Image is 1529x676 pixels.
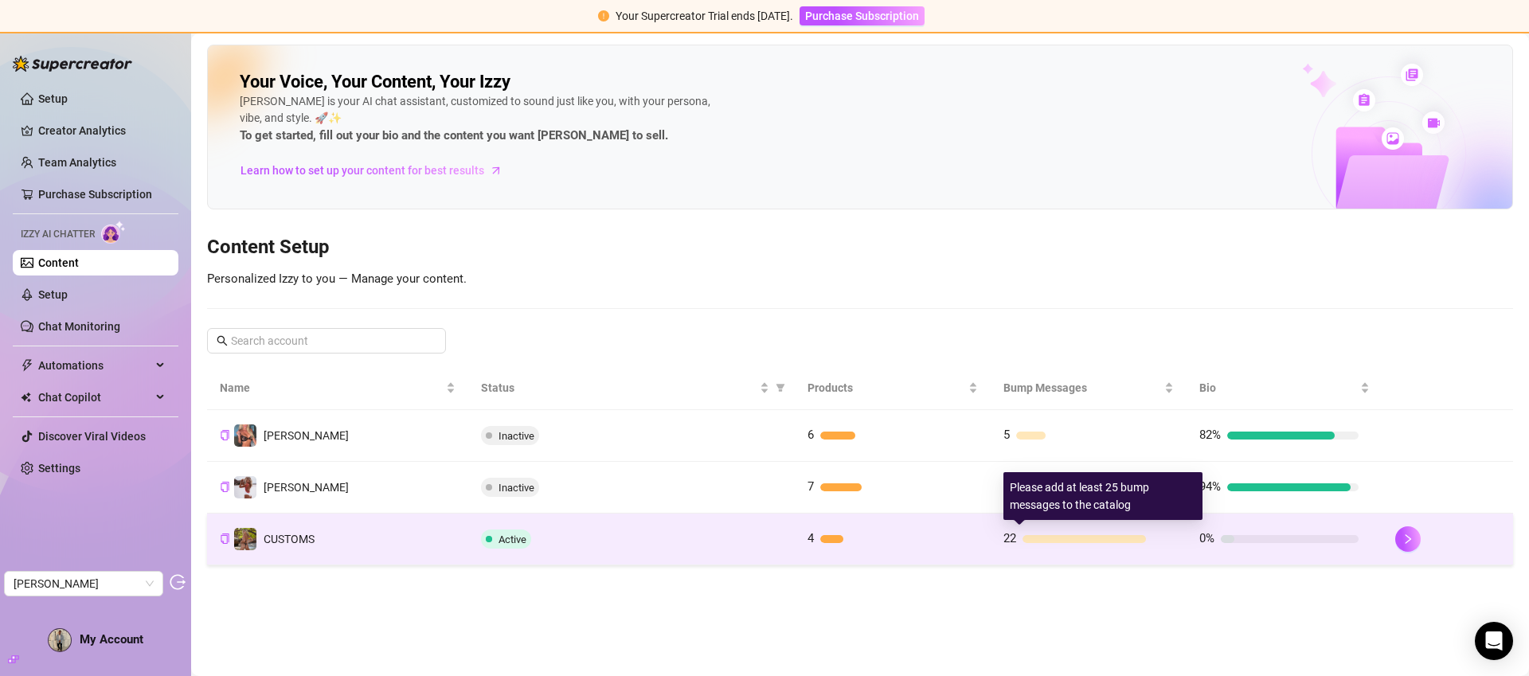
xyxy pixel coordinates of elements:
[80,632,143,647] span: My Account
[795,366,991,410] th: Products
[21,392,31,403] img: Chat Copilot
[499,430,534,442] span: Inactive
[38,288,68,301] a: Setup
[38,188,152,201] a: Purchase Subscription
[207,235,1513,260] h3: Content Setup
[101,221,126,244] img: AI Chatter
[1199,428,1221,442] span: 82%
[234,476,256,498] img: Ashley
[38,462,80,475] a: Settings
[808,479,814,494] span: 7
[800,6,925,25] button: Purchase Subscription
[220,533,230,544] span: copy
[1402,533,1414,545] span: right
[234,528,256,550] img: CUSTOMS
[38,320,120,333] a: Chat Monitoring
[1199,379,1357,397] span: Bio
[220,429,230,441] button: Copy Creator ID
[808,428,814,442] span: 6
[240,93,718,146] div: [PERSON_NAME] is your AI chat assistant, customized to sound just like you, with your persona, vi...
[220,481,230,493] button: Copy Creator ID
[38,385,151,410] span: Chat Copilot
[468,366,795,410] th: Status
[991,366,1187,410] th: Bump Messages
[616,10,793,22] span: Your Supercreator Trial ends [DATE].
[481,379,757,397] span: Status
[207,366,468,410] th: Name
[21,359,33,372] span: thunderbolt
[1003,379,1161,397] span: Bump Messages
[1199,531,1214,545] span: 0%
[8,654,19,665] span: build
[264,533,315,545] span: CUSTOMS
[1395,526,1421,552] button: right
[776,383,785,393] span: filter
[38,430,146,443] a: Discover Viral Videos
[220,482,230,492] span: copy
[38,156,116,169] a: Team Analytics
[170,574,186,590] span: logout
[38,353,151,378] span: Automations
[1475,622,1513,660] div: Open Intercom Messenger
[808,531,814,545] span: 4
[808,379,965,397] span: Products
[1265,46,1512,209] img: ai-chatter-content-library-cLFOSyPT.png
[38,118,166,143] a: Creator Analytics
[38,92,68,105] a: Setup
[220,533,230,545] button: Copy Creator ID
[240,158,514,183] a: Learn how to set up your content for best results
[1199,479,1221,494] span: 94%
[240,71,510,93] h2: Your Voice, Your Content, Your Izzy
[240,162,484,179] span: Learn how to set up your content for best results
[13,56,132,72] img: logo-BBDzfeDw.svg
[1187,366,1382,410] th: Bio
[805,10,919,22] span: Purchase Subscription
[1003,472,1202,520] div: Please add at least 25 bump messages to the catalog
[264,481,349,494] span: [PERSON_NAME]
[234,424,256,447] img: Ashley
[220,430,230,440] span: copy
[264,429,349,442] span: [PERSON_NAME]
[1003,531,1016,545] span: 22
[240,128,668,143] strong: To get started, fill out your bio and the content you want [PERSON_NAME] to sell.
[499,482,534,494] span: Inactive
[207,272,467,286] span: Personalized Izzy to you — Manage your content.
[231,332,424,350] input: Search account
[1003,428,1010,442] span: 5
[800,10,925,22] a: Purchase Subscription
[220,379,443,397] span: Name
[598,10,609,21] span: exclamation-circle
[14,572,154,596] span: Alex Cucu
[38,256,79,269] a: Content
[21,227,95,242] span: Izzy AI Chatter
[49,629,71,651] img: ACg8ocI5Z3pxmV0Dp4Mqya-vt2kLDUw51cH5suqZzTMT_STbMVEduyBq=s96-c
[488,162,504,178] span: arrow-right
[217,335,228,346] span: search
[499,533,526,545] span: Active
[772,376,788,400] span: filter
